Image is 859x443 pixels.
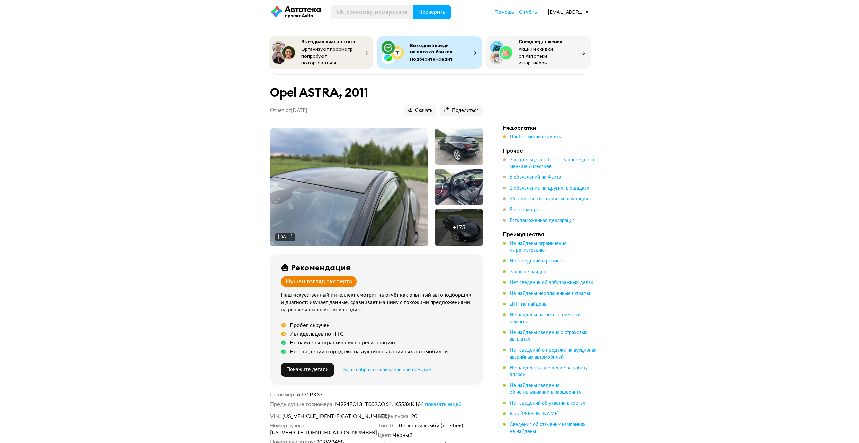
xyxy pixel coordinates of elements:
button: СпецпредложенияАкции и скидки от Автотеки и партнёров [486,36,591,69]
dt: Год выпуска [378,413,410,420]
div: Пробег скручен [290,322,330,329]
span: Подберите кредит [410,56,453,62]
img: Main car [270,128,428,246]
button: Проверить [413,5,451,19]
span: Есть таможенная декларация [510,218,575,223]
span: 1 объявление на других площадках [510,186,589,191]
a: Помощь [495,9,514,16]
span: Пробег могли скрутить [510,135,561,139]
span: Есть [PERSON_NAME] [510,412,559,416]
span: [US_VEHICLE_IDENTIFICATION_NUMBER] [270,429,348,436]
span: ДТП не найдены [510,302,547,307]
span: 7 владельцев по ПТС — у последнего меньше 6 месяцев [510,158,594,169]
div: 7 владельцев по ПТС [290,331,344,337]
span: Помощь [495,9,514,15]
h4: Недостатки [503,124,597,131]
div: [DATE] [278,234,292,240]
span: Покажите детали [286,367,329,372]
span: показать еще 3 [425,402,462,407]
span: Не найдены расчёты стоимости ремонта [510,313,581,324]
p: Отчёт от [DATE] [270,107,307,114]
span: А331РХ37 [297,392,323,397]
dt: Номер кузова [270,422,306,429]
span: Нет сведений о розыске [510,259,564,264]
h4: Прочее [503,147,597,154]
div: [EMAIL_ADDRESS][DOMAIN_NAME] [548,9,588,15]
span: Организуют просмотр, попробуют поторговаться [301,46,354,66]
div: Нужен взгляд эксперта [286,278,352,285]
button: Поделиться [440,105,483,116]
div: + 175 [453,224,465,231]
span: Не найдены сведения о страховых выплатах [510,330,587,342]
span: Акции и скидки от Автотеки и партнёров [519,46,553,66]
h4: Преимущества [503,231,597,238]
span: На что обратить внимание при осмотре [342,367,431,372]
span: Не найдены сведения об использовании в каршеринге [510,383,582,395]
span: Не найдено разрешение на работу в такси [510,366,588,377]
span: Отчёты [519,9,538,15]
span: Выгодный кредит на авто от банков [410,42,452,55]
button: Скачать [404,105,436,116]
span: Скачать [408,108,432,114]
span: Спецпредложения [519,38,562,45]
input: VIN, госномер, номер кузова [331,5,413,19]
div: Наш искусственный интеллект смотрит на отчёт как опытный автоподборщик и диагност: изучает данные... [281,292,475,314]
button: Выездная диагностикаОрганизуют просмотр, попробуют поторговаться [269,36,373,69]
button: Покажите детали [281,363,334,377]
a: Отчёты [519,9,538,16]
span: Черный [393,432,412,439]
span: 6 объявлений на Авито [510,175,561,180]
span: Нет сведений об арбитражных делах [510,280,593,285]
dt: Тип ТС [378,422,397,429]
span: Нет сведений об участии в торгах [510,401,585,406]
dd: М994ЕС13, Т002СО64, К553ХК164 [335,401,483,408]
span: 5 техосмотров [510,207,542,212]
h1: Opel ASTRA, 2011 [270,85,483,100]
dt: VIN [270,413,281,420]
dt: Госномер [270,391,295,398]
button: Выгодный кредит на авто от банковПодберите кредит [377,36,482,69]
span: [US_VEHICLE_IDENTIFICATION_NUMBER] [282,413,360,420]
div: Рекомендация [291,262,350,272]
div: Нет сведений о продаже на аукционе аварийных автомобилей [290,348,448,355]
span: Не найдены ограничения на регистрацию [510,241,566,253]
span: Легковой комби (хэтчбек) [398,422,463,429]
span: Нет сведений о продаже на аукционах аварийных автомобилей [510,348,596,359]
span: Не найдены неоплаченные штрафы [510,291,590,296]
span: 2011 [411,413,423,420]
span: Проверить [418,9,445,15]
span: 26 записей в истории эксплуатации [510,197,588,201]
dt: Предыдущие госномера [270,401,334,408]
span: Сведения об отзывных кампаниях не найдены [510,422,585,434]
dt: Цвет [378,432,391,439]
div: Не найдены ограничения на регистрацию [290,339,395,346]
span: Поделиться [444,108,479,114]
span: Выездная диагностика [301,38,355,45]
span: Залог не найден [510,270,546,274]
